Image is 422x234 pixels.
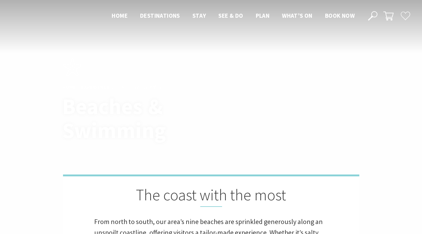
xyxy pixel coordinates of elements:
span: Home [112,12,128,19]
span: Plan [256,12,270,19]
span: What’s On [282,12,313,19]
a: Experience [81,84,109,91]
span: Destinations [140,12,180,19]
span: Book now [325,12,355,19]
h1: Beaches & Swimming [62,95,239,143]
span: Stay [192,12,206,19]
a: Home [62,84,76,91]
li: Beaches & Swimming [116,84,165,92]
span: See & Do [218,12,243,19]
nav: Main Menu [105,11,361,21]
h2: The coast with the most [94,186,328,207]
